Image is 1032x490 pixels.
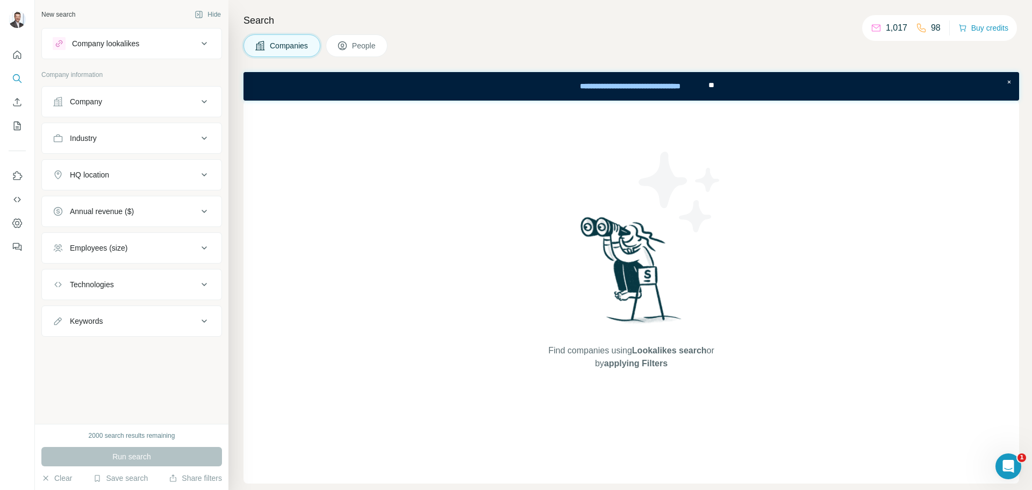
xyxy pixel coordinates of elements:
[42,89,221,115] button: Company
[9,93,26,112] button: Enrich CSV
[42,272,221,297] button: Technologies
[1017,453,1026,462] span: 1
[9,116,26,136] button: My lists
[89,431,175,441] div: 2000 search results remaining
[72,38,139,49] div: Company lookalikes
[70,206,134,217] div: Annual revenue ($)
[169,473,222,484] button: Share filters
[70,316,103,326] div: Keywords
[41,10,75,19] div: New search
[9,45,26,65] button: Quick start
[9,11,26,28] img: Avatar
[9,237,26,257] button: Feedback
[352,40,377,51] span: People
[886,22,907,34] p: 1,017
[42,308,221,334] button: Keywords
[41,70,222,80] p: Company information
[576,214,687,334] img: Surfe Illustration - Woman searching with binoculars
[93,473,148,484] button: Save search
[70,243,127,253] div: Employees (size)
[9,214,26,233] button: Dashboard
[70,279,114,290] div: Technologies
[42,162,221,188] button: HQ location
[41,473,72,484] button: Clear
[958,20,1008,35] button: Buy credits
[995,453,1021,479] iframe: Intercom live chat
[632,144,728,240] img: Surfe Illustration - Stars
[70,133,97,144] div: Industry
[931,22,941,34] p: 98
[187,6,228,23] button: Hide
[42,31,221,56] button: Company lookalikes
[9,69,26,88] button: Search
[70,169,109,180] div: HQ location
[243,72,1019,101] iframe: Banner
[42,235,221,261] button: Employees (size)
[42,198,221,224] button: Annual revenue ($)
[9,166,26,186] button: Use Surfe on LinkedIn
[270,40,309,51] span: Companies
[604,359,668,368] span: applying Filters
[70,96,102,107] div: Company
[9,190,26,209] button: Use Surfe API
[243,13,1019,28] h4: Search
[545,344,717,370] span: Find companies using or by
[632,346,707,355] span: Lookalikes search
[42,125,221,151] button: Industry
